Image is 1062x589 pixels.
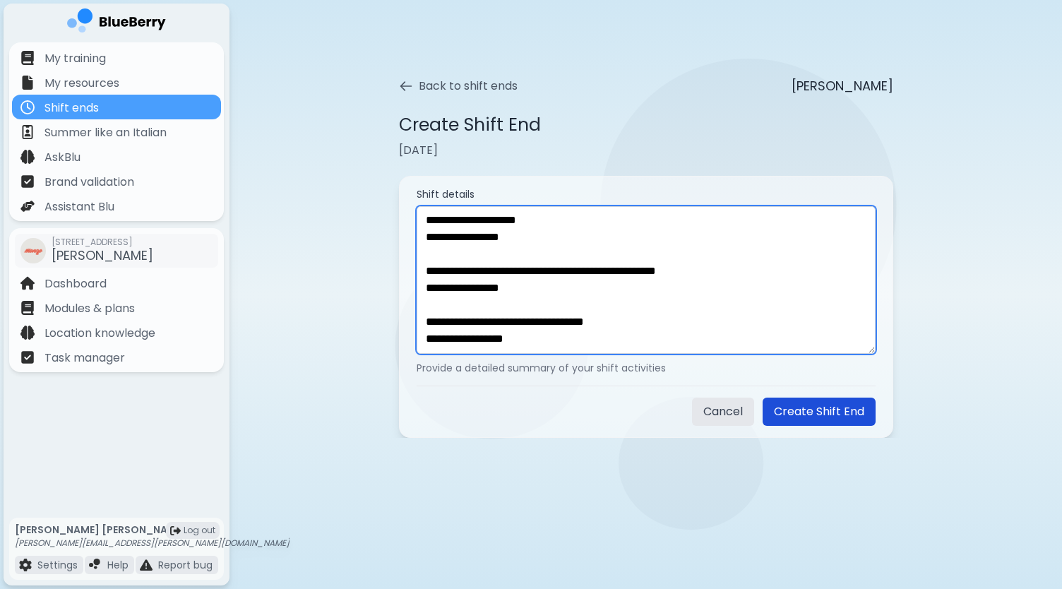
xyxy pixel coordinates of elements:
p: [PERSON_NAME] [PERSON_NAME] [15,523,290,536]
img: file icon [20,51,35,65]
p: Assistant Blu [44,198,114,215]
img: file icon [89,559,102,571]
img: file icon [140,559,153,571]
p: [PERSON_NAME] [792,76,893,96]
img: file icon [20,326,35,340]
img: file icon [20,125,35,139]
p: Location knowledge [44,325,155,342]
img: file icon [20,174,35,189]
p: Dashboard [44,275,107,292]
p: Help [107,559,129,571]
p: Shift ends [44,100,99,117]
p: AskBlu [44,149,80,166]
img: file icon [20,76,35,90]
img: file icon [20,199,35,213]
p: Brand validation [44,174,134,191]
button: Back to shift ends [399,78,518,95]
p: [DATE] [399,142,893,159]
img: file icon [20,350,35,364]
img: logout [170,525,181,536]
p: My resources [44,75,119,92]
img: file icon [20,276,35,290]
img: company logo [67,8,166,37]
img: file icon [20,100,35,114]
p: Summer like an Italian [44,124,167,141]
span: [STREET_ADDRESS] [52,237,153,248]
h1: Create Shift End [399,113,541,136]
p: [PERSON_NAME][EMAIL_ADDRESS][PERSON_NAME][DOMAIN_NAME] [15,537,290,549]
p: Report bug [158,559,213,571]
p: My training [44,50,106,67]
span: [PERSON_NAME] [52,246,153,264]
img: company thumbnail [20,238,46,263]
p: Provide a detailed summary of your shift activities [417,362,876,374]
img: file icon [19,559,32,571]
span: Log out [184,525,215,536]
label: Shift details [417,188,876,201]
button: Create Shift End [763,398,876,426]
p: Settings [37,559,78,571]
p: Modules & plans [44,300,135,317]
button: Cancel [692,398,754,426]
img: file icon [20,150,35,164]
p: Task manager [44,350,125,367]
img: file icon [20,301,35,315]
